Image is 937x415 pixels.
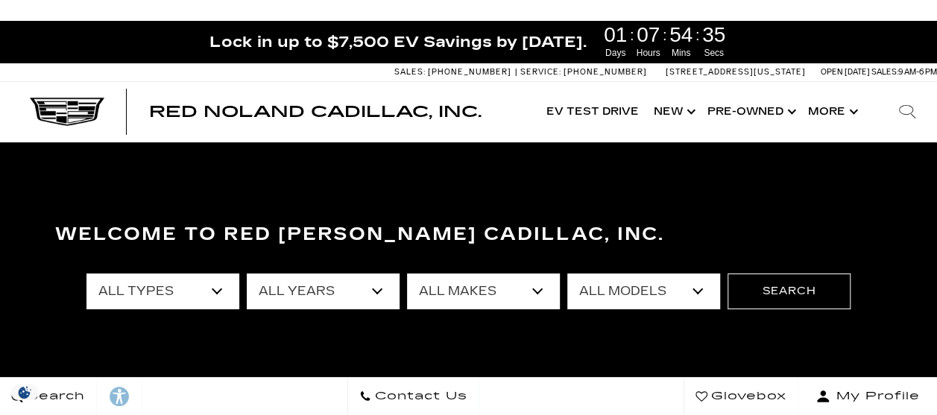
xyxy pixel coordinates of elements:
[798,378,937,415] button: Open user profile menu
[700,25,728,45] span: 35
[666,67,806,77] a: [STREET_ADDRESS][US_STATE]
[707,386,786,407] span: Glovebox
[700,82,801,142] a: Pre-Owned
[247,273,400,309] select: Filter by year
[564,67,647,77] span: [PHONE_NUMBER]
[602,46,630,60] span: Days
[871,67,898,77] span: Sales:
[86,273,239,309] select: Filter by type
[663,24,667,46] span: :
[30,98,104,126] img: Cadillac Dark Logo with Cadillac White Text
[209,32,587,51] span: Lock in up to $7,500 EV Savings by [DATE].
[7,384,42,400] section: Click to Open Cookie Consent Modal
[667,25,695,45] span: 54
[667,46,695,60] span: Mins
[23,386,85,407] span: Search
[684,378,798,415] a: Glovebox
[602,25,630,45] span: 01
[830,386,920,407] span: My Profile
[695,24,700,46] span: :
[347,378,479,415] a: Contact Us
[898,67,937,77] span: 9 AM-6 PM
[539,82,646,142] a: EV Test Drive
[567,273,720,309] select: Filter by model
[515,68,651,76] a: Service: [PHONE_NUMBER]
[394,68,515,76] a: Sales: [PHONE_NUMBER]
[371,386,467,407] span: Contact Us
[821,67,870,77] span: Open [DATE]
[801,82,862,142] button: More
[149,103,482,121] span: Red Noland Cadillac, Inc.
[149,104,482,119] a: Red Noland Cadillac, Inc.
[520,67,561,77] span: Service:
[428,67,511,77] span: [PHONE_NUMBER]
[407,273,560,309] select: Filter by make
[728,273,851,309] button: Search
[394,67,426,77] span: Sales:
[7,384,42,400] img: Opt-Out Icon
[634,46,663,60] span: Hours
[55,220,883,250] h3: Welcome to Red [PERSON_NAME] Cadillac, Inc.
[700,46,728,60] span: Secs
[634,25,663,45] span: 07
[912,28,930,46] a: Close
[646,82,700,142] a: New
[630,24,634,46] span: :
